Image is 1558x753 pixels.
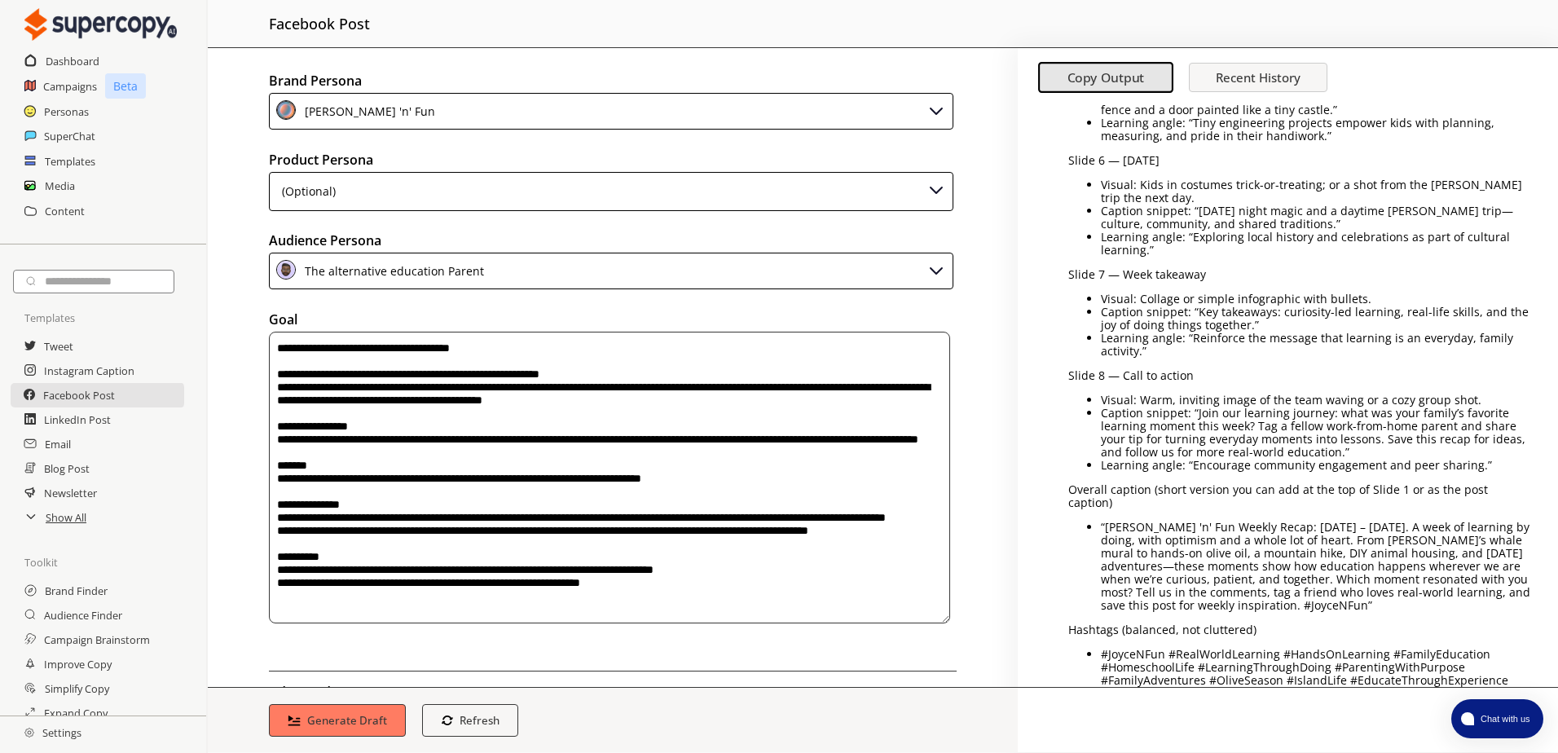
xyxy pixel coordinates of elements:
li: Visual: Kids in costumes trick-or-treating; or a shot from the [PERSON_NAME] trip the next day. [1101,178,1534,205]
a: Expand Copy [44,701,108,725]
button: advanced-inputs [269,680,448,704]
a: Email [45,432,71,456]
li: Learning angle: “Reinforce the message that learning is an everyday, family activity.” [1101,332,1534,358]
b: Recent History [1216,69,1301,86]
li: Caption snippet: “Join our learning journey: what was your family’s favorite learning moment this... [1101,407,1534,459]
a: Instagram Caption [44,359,134,383]
textarea: textarea-textarea [269,332,950,623]
a: Simplify Copy [45,676,109,701]
h2: Advanced Input Settings [269,680,420,704]
a: Improve Copy [44,652,112,676]
img: Close [24,728,34,738]
img: Close [926,100,946,120]
button: Recent History [1189,63,1327,92]
div: The alternative education Parent [299,260,484,282]
li: Caption snippet: “[DATE] night magic and a daytime [PERSON_NAME] trip—culture, community, and sha... [1101,205,1534,231]
button: Copy Output [1038,63,1173,94]
a: Templates [45,149,95,174]
p: Slide 7 — Week takeaway [1068,268,1534,281]
b: Generate Draft [307,713,387,728]
b: Refresh [460,713,500,728]
li: #JoyceNFun #RealWorldLearning #HandsOnLearning #FamilyEducation #HomeschoolLife #LearningThroughD... [1101,648,1534,700]
a: LinkedIn Post [44,407,111,432]
li: Visual: Collage or simple infographic with bullets. [1101,293,1534,306]
a: Blog Post [44,456,90,481]
a: Facebook Post [43,383,115,407]
a: Campaign Brainstorm [44,627,150,652]
a: Personas [44,99,89,124]
a: Brand Finder [45,579,108,603]
p: Beta [105,73,146,99]
div: [PERSON_NAME] 'n' Fun [299,100,435,122]
a: Tweet [44,334,73,359]
button: atlas-launcher [1451,699,1543,738]
h2: Product Persona [269,148,957,172]
img: Close [24,8,177,41]
li: Learning angle: “Encourage community engagement and peer sharing.” [1101,459,1534,472]
a: SuperChat [44,124,95,148]
a: Show All [46,505,86,530]
h2: Brand Persona [269,68,957,93]
b: Copy Output [1067,69,1145,86]
img: Close [926,260,946,280]
img: Close [926,179,946,199]
div: (Optional) [276,179,336,204]
a: Media [45,174,75,198]
a: Content [45,199,85,223]
li: Visual: Warm, inviting image of the team waving or a cozy group shot. [1101,394,1534,407]
a: Dashboard [46,49,99,73]
p: Overall caption (short version you can add at the top of Slide 1 or as the post caption) [1068,483,1534,509]
h2: Audience Persona [269,228,957,253]
li: “[PERSON_NAME] 'n' Fun Weekly Recap: [DATE] – [DATE]. A week of learning by doing, with optimism ... [1101,521,1534,612]
button: Generate Draft [269,704,406,737]
li: Caption snippet: “Key takeaways: curiosity-led learning, real-life skills, and the joy of doing t... [1101,306,1534,332]
p: Slide 6 — [DATE] [1068,154,1534,167]
li: Learning angle: “Exploring local history and celebrations as part of cultural learning.” [1101,231,1534,257]
img: Close [276,100,296,120]
li: Learning angle: “Tiny engineering projects empower kids with planning, measuring, and pride in th... [1101,117,1534,143]
h2: facebook post [269,8,370,39]
a: Newsletter [44,481,97,505]
button: Refresh [422,704,519,737]
h2: Goal [269,307,957,332]
span: Chat with us [1474,712,1534,725]
a: Campaigns [43,74,97,99]
a: Audience Finder [44,603,122,627]
p: Slide 8 — Call to action [1068,369,1534,382]
img: Close [276,260,296,280]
